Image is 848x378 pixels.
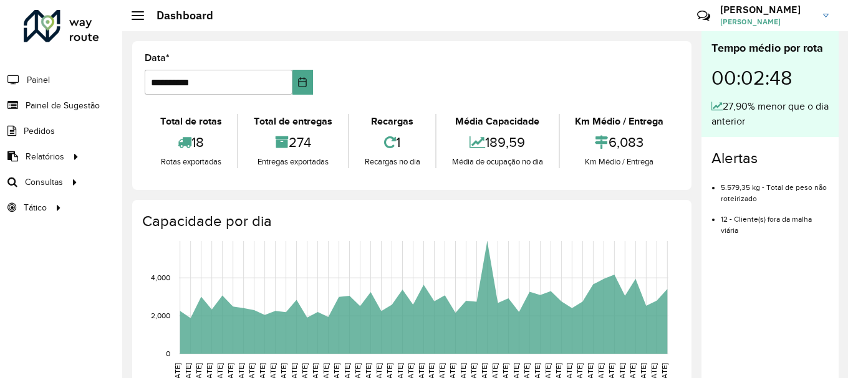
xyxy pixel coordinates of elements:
div: Rotas exportadas [148,156,234,168]
a: Contato Rápido [690,2,717,29]
span: [PERSON_NAME] [720,16,814,27]
div: Média de ocupação no dia [440,156,555,168]
label: Data [145,50,170,65]
span: Painel de Sugestão [26,99,100,112]
div: 6,083 [563,129,676,156]
div: 18 [148,129,234,156]
text: 0 [166,349,170,357]
div: 189,59 [440,129,555,156]
span: Relatórios [26,150,64,163]
div: Total de entregas [241,114,344,129]
div: Recargas no dia [352,156,432,168]
span: Tático [24,201,47,214]
div: Recargas [352,114,432,129]
h4: Capacidade por dia [142,212,679,230]
h2: Dashboard [144,9,213,22]
span: Painel [27,73,50,87]
div: Km Médio / Entrega [563,114,676,129]
div: Tempo médio por rota [711,40,829,57]
div: 27,90% menor que o dia anterior [711,99,829,129]
div: Média Capacidade [440,114,555,129]
button: Choose Date [292,70,313,95]
div: 274 [241,129,344,156]
div: Total de rotas [148,114,234,129]
div: 00:02:48 [711,57,829,99]
li: 5.579,35 kg - Total de peso não roteirizado [721,172,829,204]
li: 12 - Cliente(s) fora da malha viária [721,204,829,236]
h4: Alertas [711,149,829,168]
span: Consultas [25,176,63,189]
div: 1 [352,129,432,156]
h3: [PERSON_NAME] [720,4,814,16]
div: Km Médio / Entrega [563,156,676,168]
div: Entregas exportadas [241,156,344,168]
text: 2,000 [151,311,170,319]
text: 4,000 [151,273,170,281]
span: Pedidos [24,125,55,138]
